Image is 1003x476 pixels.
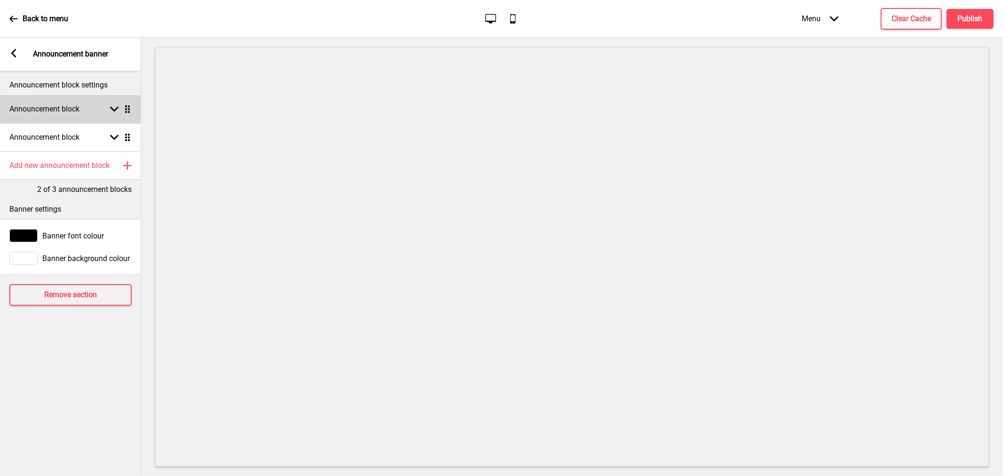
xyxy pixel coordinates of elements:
h4: Clear Cache [892,14,931,24]
button: Clear Cache [881,8,942,30]
div: Menu [792,5,848,32]
iframe: To enrich screen reader interactions, please activate Accessibility in Grammarly extension settings [155,47,989,467]
h4: Announcement block [9,132,79,143]
a: Back to menu [9,6,68,32]
h4: Announcement block [9,104,79,114]
span: Banner font colour [42,231,104,240]
button: Publish [947,9,994,29]
h4: Publish [958,14,983,24]
div: Banner background colour [9,252,132,265]
div: Banner font colour [9,229,132,242]
p: 2 of 3 announcement blocks [37,184,132,195]
p: Banner settings [9,204,132,214]
p: Back to menu [23,14,68,24]
p: Announcement block settings [9,80,132,90]
h4: Remove section [44,290,97,300]
p: Announcement banner [33,49,108,59]
button: Remove section [9,284,132,306]
h4: Add new announcement block [9,160,110,171]
span: Banner background colour [42,254,130,263]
